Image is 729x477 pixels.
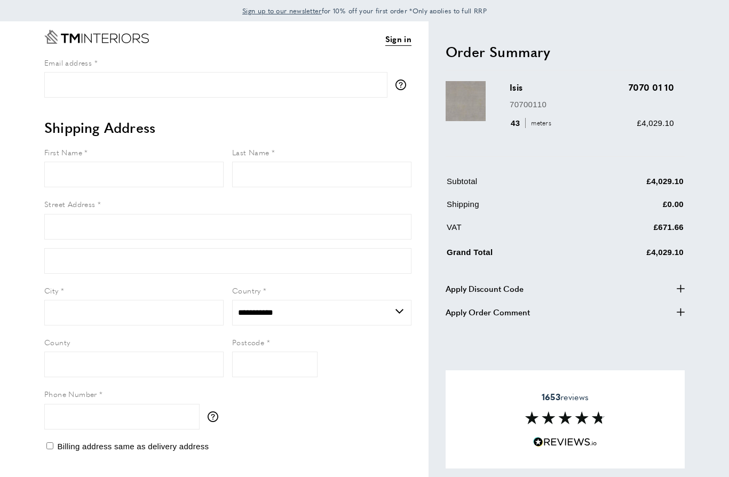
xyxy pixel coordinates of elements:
[46,442,53,449] input: Billing address same as delivery address
[525,118,554,128] span: meters
[447,221,577,242] td: VAT
[44,337,70,347] span: County
[542,391,560,403] strong: 1653
[446,306,530,319] span: Apply Order Comment
[579,198,684,219] td: £0.00
[232,285,261,296] span: Country
[44,57,92,68] span: Email address
[447,198,577,219] td: Shipping
[446,282,524,295] span: Apply Discount Code
[579,221,684,242] td: £671.66
[232,147,270,157] span: Last Name
[44,30,149,44] a: Go to Home page
[44,147,82,157] span: First Name
[44,285,59,296] span: City
[637,118,674,128] span: £4,029.10
[44,118,411,137] h2: Shipping Address
[57,442,209,451] span: Billing address same as delivery address
[242,6,322,15] span: Sign up to our newsletter
[525,411,605,424] img: Reviews section
[395,79,411,90] button: More information
[579,244,684,267] td: £4,029.10
[242,6,487,15] span: for 10% off your first order *Only applies to full RRP
[44,388,97,399] span: Phone Number
[44,198,96,209] span: Street Address
[510,98,674,111] p: 70700110
[533,437,597,447] img: Reviews.io 5 stars
[385,33,411,46] a: Sign in
[447,175,577,196] td: Subtotal
[510,117,555,130] div: 43
[208,411,224,422] button: More information
[629,81,674,93] a: 7070 01 10
[446,81,486,121] img: Isis 7070 01 10
[242,5,322,16] a: Sign up to our newsletter
[232,337,264,347] span: Postcode
[579,175,684,196] td: £4,029.10
[542,392,589,402] span: reviews
[510,81,674,93] h3: Isis
[446,42,685,61] h2: Order Summary
[447,244,577,267] td: Grand Total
